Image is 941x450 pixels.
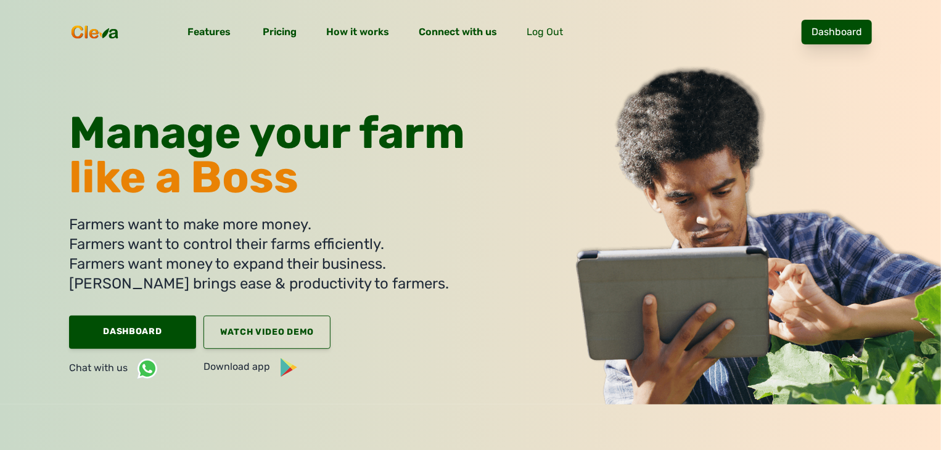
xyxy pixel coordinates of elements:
[565,62,941,404] img: guy with laptop
[524,26,565,43] span: Log Out
[260,26,299,43] span: Pricing
[69,356,196,381] a: Chat with us
[185,26,233,43] span: Features
[69,24,121,41] img: cleva_logo.png
[69,151,298,203] span: like a Boss
[183,26,236,43] a: Features
[250,20,309,44] a: Pricing
[203,356,331,381] a: Download app
[802,20,872,44] a: Dashboard
[416,26,499,43] span: Connect with us
[203,361,277,372] span: Download app
[314,20,401,44] a: How it works
[69,254,465,274] li: Farmers want money to expand their business.
[69,215,465,234] li: Farmers want to make more money.
[203,316,331,349] a: Watch Video Demo
[69,362,135,374] span: Chat with us
[69,316,196,349] a: Dashboard
[69,107,465,159] span: Manage your farm
[69,274,465,293] li: [PERSON_NAME] brings ease & productivity to farmers.
[406,20,509,44] a: Connect with us
[69,234,465,254] li: Farmers want to control their farms efficiently.
[324,26,392,43] span: How it works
